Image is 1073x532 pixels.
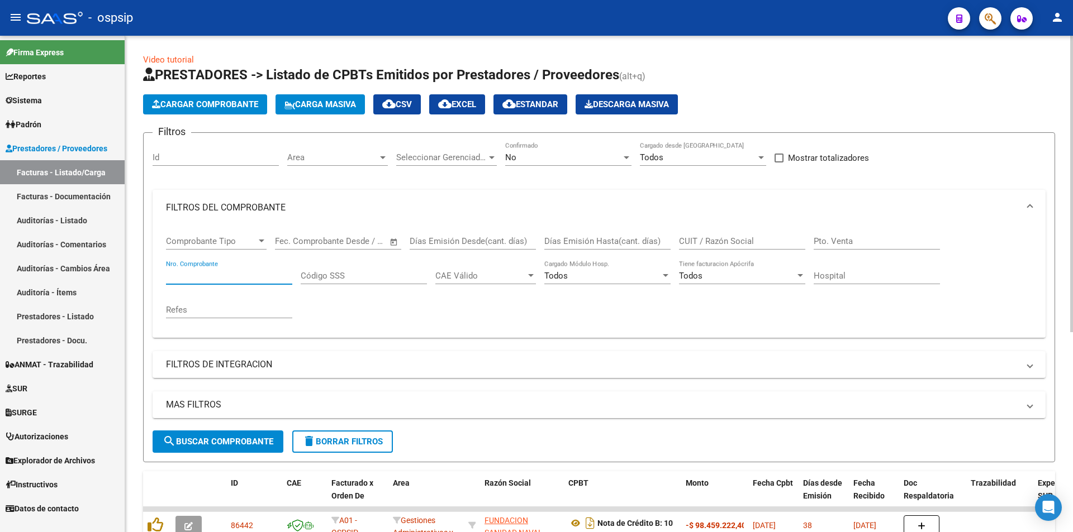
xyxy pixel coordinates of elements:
datatable-header-cell: Doc Respaldatoria [899,471,966,520]
span: Razón Social [485,478,531,487]
mat-icon: cloud_download [438,97,452,111]
button: Open calendar [388,236,401,248]
span: 38 [803,521,812,530]
datatable-header-cell: Area [388,471,464,520]
mat-panel-title: FILTROS DEL COMPROBANTE [166,202,1019,214]
span: - ospsip [88,6,133,30]
mat-icon: delete [302,434,316,448]
button: Estandar [493,94,567,114]
div: Open Intercom Messenger [1035,494,1062,521]
span: No [505,152,516,162]
datatable-header-cell: Días desde Emisión [799,471,849,520]
mat-icon: cloud_download [382,97,396,111]
span: CAE Válido [435,271,526,281]
mat-panel-title: MAS FILTROS [166,399,1019,411]
span: Todos [640,152,663,162]
span: Datos de contacto [6,502,79,515]
mat-icon: search [163,434,176,448]
span: Instructivos [6,478,58,491]
mat-expansion-panel-header: MAS FILTROS [153,391,1046,418]
span: Padrón [6,118,41,131]
button: Buscar Comprobante [153,430,283,453]
span: Monto [686,478,709,487]
span: 86442 [231,521,253,530]
span: Sistema [6,94,42,107]
button: Descarga Masiva [576,94,678,114]
span: CPBT [568,478,588,487]
span: Borrar Filtros [302,437,383,447]
button: CSV [373,94,421,114]
span: Descarga Masiva [585,99,669,109]
span: Explorador de Archivos [6,454,95,467]
span: ANMAT - Trazabilidad [6,358,93,371]
mat-panel-title: FILTROS DE INTEGRACION [166,358,1019,371]
span: PRESTADORES -> Listado de CPBTs Emitidos por Prestadores / Proveedores [143,67,619,83]
datatable-header-cell: ID [226,471,282,520]
span: Trazabilidad [971,478,1016,487]
a: Video tutorial [143,55,194,65]
datatable-header-cell: Fecha Recibido [849,471,899,520]
span: Buscar Comprobante [163,437,273,447]
span: Carga Masiva [284,99,356,109]
button: EXCEL [429,94,485,114]
span: Comprobante Tipo [166,236,257,246]
datatable-header-cell: Facturado x Orden De [327,471,388,520]
span: Estandar [502,99,558,109]
mat-icon: person [1051,11,1064,24]
span: Facturado x Orden De [331,478,373,500]
span: Mostrar totalizadores [788,151,869,165]
span: [DATE] [753,521,776,530]
span: CSV [382,99,412,109]
span: Firma Express [6,46,64,59]
span: ID [231,478,238,487]
span: EXCEL [438,99,476,109]
span: [DATE] [853,521,876,530]
span: CAE [287,478,301,487]
span: Fecha Recibido [853,478,885,500]
strong: -$ 98.459.222,40 [686,521,746,530]
span: Doc Respaldatoria [904,478,954,500]
span: Area [393,478,410,487]
mat-icon: menu [9,11,22,24]
span: Todos [679,271,702,281]
input: End date [321,236,376,246]
span: Todos [544,271,568,281]
button: Carga Masiva [276,94,365,114]
i: Descargar documento [583,514,597,532]
button: Borrar Filtros [292,430,393,453]
span: Fecha Cpbt [753,478,793,487]
mat-expansion-panel-header: FILTROS DEL COMPROBANTE [153,190,1046,226]
datatable-header-cell: Razón Social [480,471,564,520]
h3: Filtros [153,124,191,140]
datatable-header-cell: CPBT [564,471,681,520]
span: Cargar Comprobante [152,99,258,109]
span: Area [287,152,378,162]
app-download-masive: Descarga masiva de comprobantes (adjuntos) [576,94,678,114]
mat-expansion-panel-header: FILTROS DE INTEGRACION [153,351,1046,378]
span: Autorizaciones [6,430,68,443]
input: Start date [275,236,311,246]
span: Días desde Emisión [803,478,842,500]
span: SUR [6,382,27,395]
datatable-header-cell: CAE [282,471,327,520]
datatable-header-cell: Fecha Cpbt [748,471,799,520]
datatable-header-cell: Trazabilidad [966,471,1033,520]
span: SURGE [6,406,37,419]
button: Cargar Comprobante [143,94,267,114]
span: Reportes [6,70,46,83]
span: Seleccionar Gerenciador [396,152,487,162]
mat-icon: cloud_download [502,97,516,111]
datatable-header-cell: Monto [681,471,748,520]
div: FILTROS DEL COMPROBANTE [153,226,1046,338]
span: (alt+q) [619,71,645,82]
span: Prestadores / Proveedores [6,142,107,155]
